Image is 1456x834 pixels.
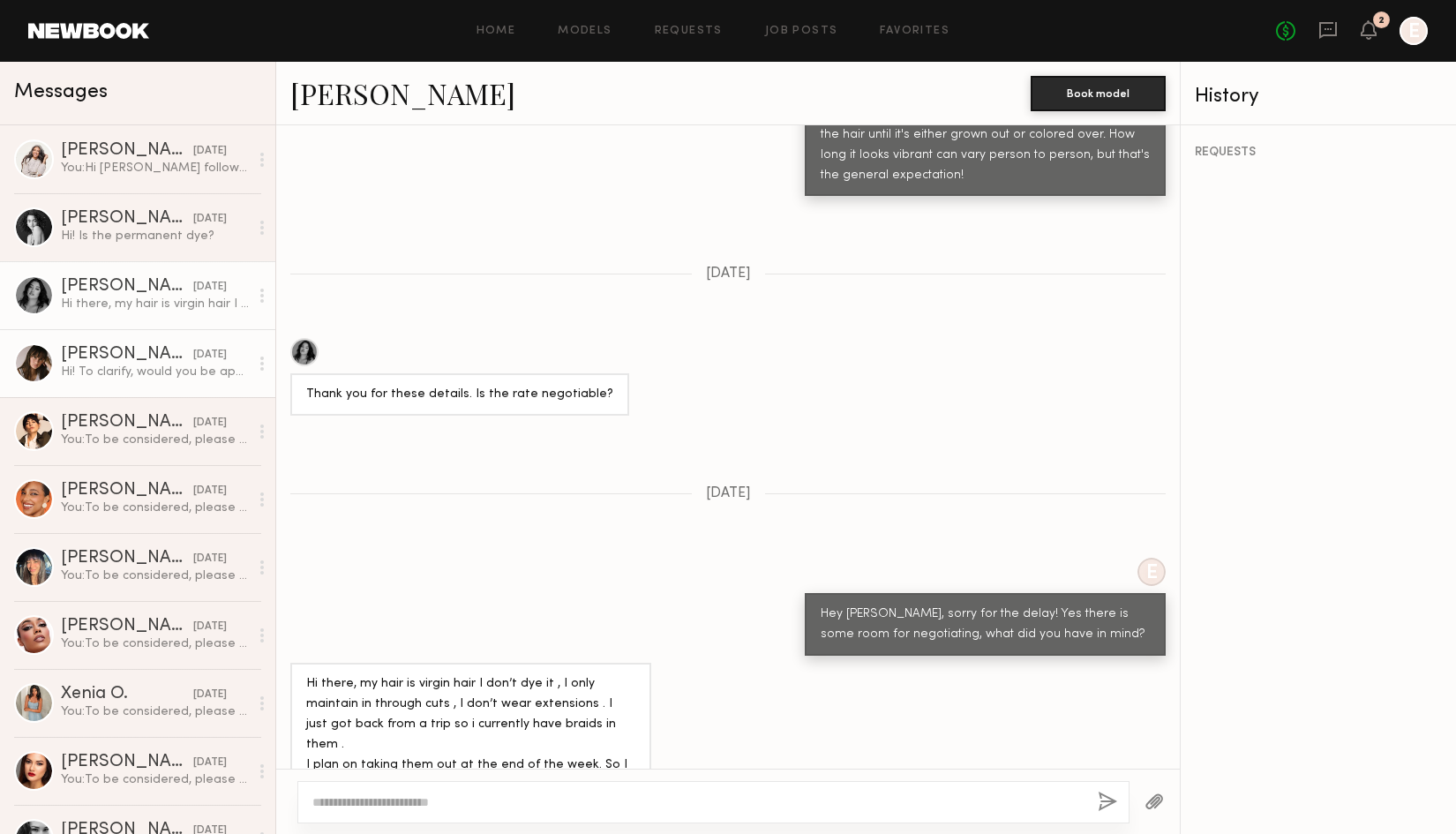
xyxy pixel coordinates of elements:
[193,755,227,771] div: [DATE]
[61,482,193,500] div: [PERSON_NAME]
[61,364,249,380] div: Hi! To clarify, would you be applying dye to my hair and would it be semi-permanent, temporary or...
[193,415,227,432] div: [DATE]
[61,414,193,432] div: [PERSON_NAME]
[61,210,193,228] div: [PERSON_NAME]
[193,483,227,500] div: [DATE]
[655,26,723,37] a: Requests
[61,567,249,584] div: You: To be considered, please send: 1. Hair Color History (last 5 years): * When was the last tim...
[61,160,249,177] div: You: Hi [PERSON_NAME] following up :)
[1195,86,1442,107] div: History
[61,618,193,635] div: [PERSON_NAME]
[477,26,516,37] a: Home
[61,296,249,312] div: Hi there, my hair is virgin hair I don’t dye it , I only maintain in through cuts , I don’t wear ...
[1378,16,1385,26] div: 2
[61,771,249,788] div: You: To be considered, please send: 1. Hair Color History (last 5 years): * When was the last tim...
[61,142,193,160] div: [PERSON_NAME]
[706,267,751,282] span: [DATE]
[706,486,751,501] span: [DATE]
[193,279,227,296] div: [DATE]
[61,278,193,296] div: [PERSON_NAME]
[765,26,838,37] a: Job Posts
[821,605,1150,645] div: Hey [PERSON_NAME], sorry for the delay! Yes there is some room for negotiating, what did you have...
[1400,17,1428,45] a: E
[61,635,249,652] div: You: To be considered, please send: 1. Hair Color History (last 5 years): * When was the last tim...
[61,550,193,567] div: [PERSON_NAME]
[193,687,227,703] div: [DATE]
[61,686,193,703] div: Xenia O.
[61,500,249,516] div: You: To be considered, please send: 1. Hair Color History (last 5 years): * When was the last tim...
[1031,85,1166,100] a: Book model
[61,228,249,244] div: Hi! Is the permanent dye?
[61,703,249,720] div: You: To be considered, please send: 1. Hair Color History (last 5 years): * When was the last tim...
[61,754,193,771] div: [PERSON_NAME]
[306,385,613,405] div: Thank you for these details. Is the rate negotiable?
[14,82,108,102] span: Messages
[193,347,227,364] div: [DATE]
[558,26,612,37] a: Models
[880,26,949,37] a: Favorites
[61,346,193,364] div: [PERSON_NAME]
[1195,147,1442,159] div: REQUESTS
[193,619,227,635] div: [DATE]
[1031,76,1166,111] button: Book model
[193,551,227,567] div: [DATE]
[193,211,227,228] div: [DATE]
[193,143,227,160] div: [DATE]
[290,74,515,112] a: [PERSON_NAME]
[61,432,249,448] div: You: To be considered, please send: 1. Hair Color History (last 5 years): * When was the last tim...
